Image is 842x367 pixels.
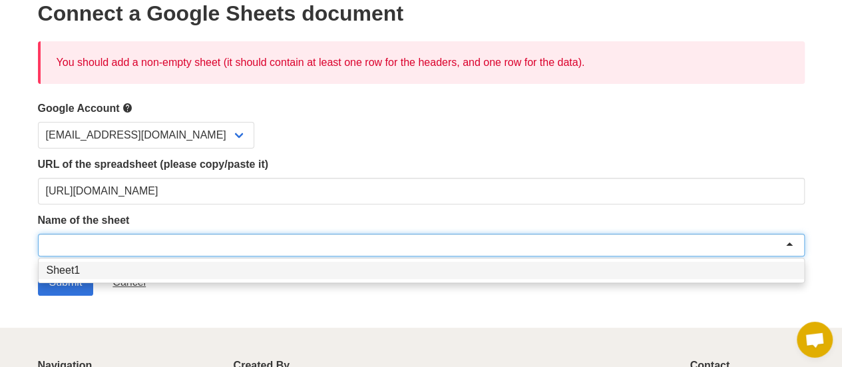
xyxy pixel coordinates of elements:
label: Google Account [38,100,805,117]
div: You should add a non-empty sheet (it should contain at least one row for the headers, and one row... [38,41,805,84]
input: Should start with https://docs.google.com/spreadsheets/d/ [38,178,805,204]
label: URL of the spreadsheet (please copy/paste it) [38,157,805,173]
div: Sheet1 [39,262,804,279]
h2: Connect a Google Sheets document [38,1,805,25]
label: Name of the sheet [38,212,805,228]
div: Open chat [797,322,833,358]
input: Submit [38,269,94,296]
